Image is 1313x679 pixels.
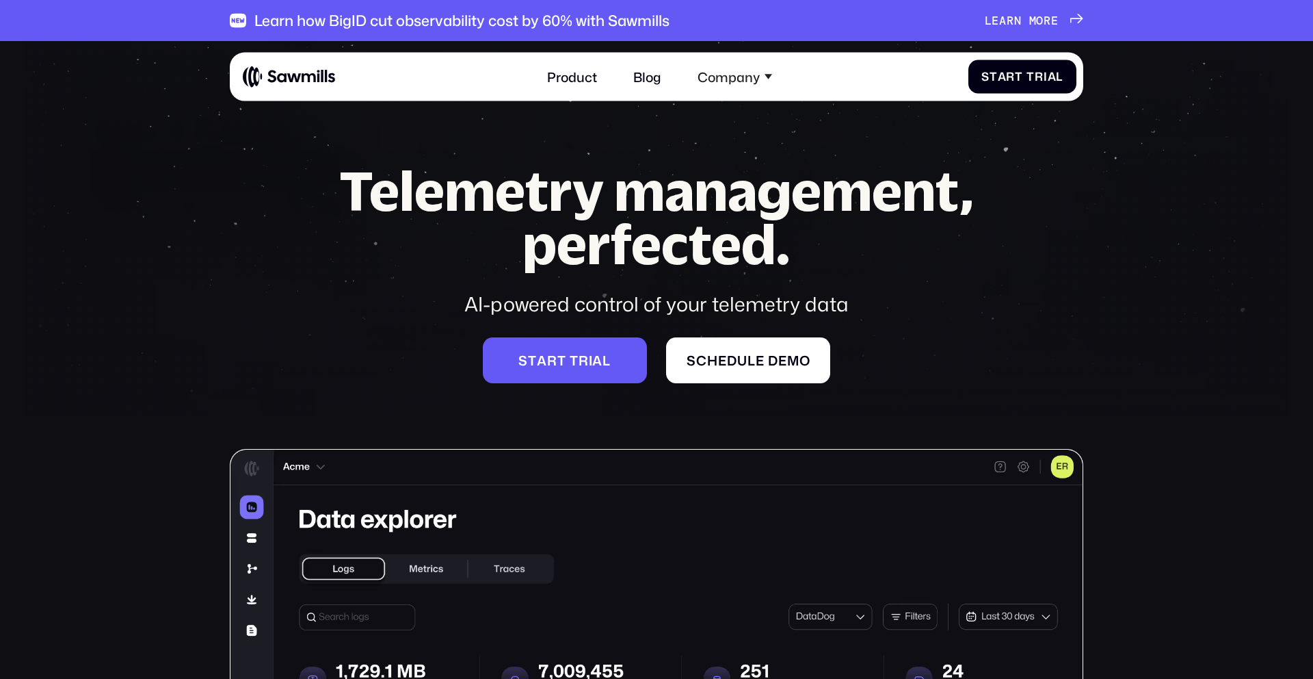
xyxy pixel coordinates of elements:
div: Company [687,59,782,94]
span: S [687,353,696,368]
span: l [602,353,611,368]
span: a [998,70,1007,84]
a: Product [538,59,607,94]
span: L [985,14,992,27]
span: u [737,353,747,368]
span: a [999,14,1007,27]
span: r [579,353,589,368]
span: i [1044,70,1048,84]
span: e [756,353,765,368]
span: a [1048,70,1057,84]
span: o [799,353,810,368]
a: Starttrial [483,337,647,383]
span: i [589,353,593,368]
span: t [570,353,579,368]
span: a [537,353,547,368]
span: T [1026,70,1035,84]
span: r [1044,14,1051,27]
span: l [1056,70,1063,84]
a: Blog [624,59,672,94]
span: e [992,14,999,27]
h1: Telemetry management, perfected. [308,164,1005,271]
a: Scheduledemo [666,337,830,383]
div: Company [698,68,760,84]
span: t [528,353,537,368]
span: o [1036,14,1044,27]
span: c [696,353,707,368]
span: r [1006,70,1015,84]
span: e [778,353,787,368]
span: r [1035,70,1044,84]
span: e [1051,14,1059,27]
span: m [1029,14,1037,27]
span: r [547,353,557,368]
div: AI-powered control of your telemetry data [308,290,1005,318]
span: h [707,353,718,368]
a: Learnmore [985,14,1083,27]
span: t [557,353,566,368]
span: t [1015,70,1023,84]
span: l [747,353,756,368]
span: d [727,353,737,368]
span: a [592,353,602,368]
span: S [518,353,528,368]
a: StartTrial [968,60,1077,93]
span: S [981,70,990,84]
span: d [768,353,778,368]
span: n [1014,14,1022,27]
span: r [1007,14,1014,27]
div: Learn how BigID cut observability cost by 60% with Sawmills [254,12,669,29]
span: e [718,353,727,368]
span: t [990,70,998,84]
span: m [787,353,799,368]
